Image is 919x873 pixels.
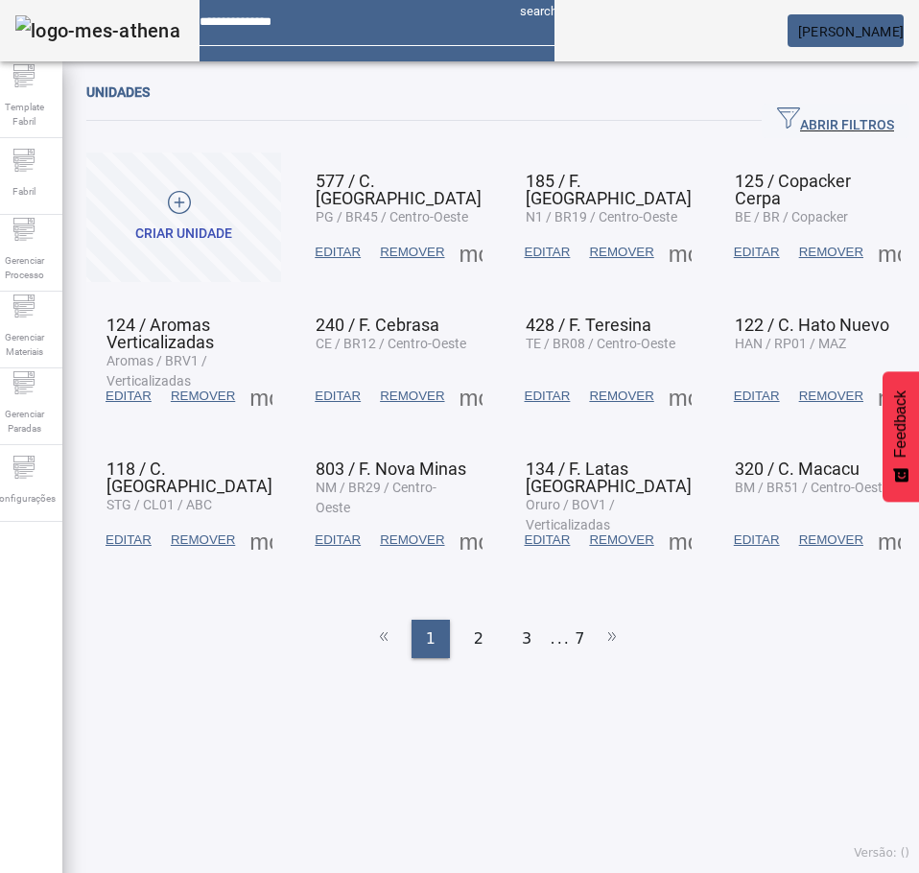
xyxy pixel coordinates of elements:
span: EDITAR [106,531,152,550]
button: Mais [244,379,278,413]
span: EDITAR [734,387,780,406]
button: EDITAR [515,523,580,557]
button: REMOVER [579,523,663,557]
span: 134 / F. Latas [GEOGRAPHIC_DATA] [526,459,692,496]
span: 3 [522,627,531,650]
span: HAN / RP01 / MAZ [735,336,846,351]
span: REMOVER [589,243,653,262]
span: 118 / C. [GEOGRAPHIC_DATA] [106,459,272,496]
span: EDITAR [525,243,571,262]
span: REMOVER [799,243,863,262]
span: 577 / C. [GEOGRAPHIC_DATA] [316,171,482,208]
span: EDITAR [106,387,152,406]
span: REMOVER [799,387,863,406]
span: BM / BR51 / Centro-Oeste [735,480,889,495]
button: Mais [454,235,488,270]
button: Criar unidade [86,153,281,282]
button: EDITAR [724,379,789,413]
button: Mais [454,523,488,557]
span: REMOVER [171,531,235,550]
button: EDITAR [515,379,580,413]
span: 122 / C. Hato Nuevo [735,315,889,335]
span: 185 / F. [GEOGRAPHIC_DATA] [526,171,692,208]
button: EDITAR [96,523,161,557]
button: EDITAR [305,523,370,557]
button: EDITAR [515,235,580,270]
span: 428 / F. Teresina [526,315,651,335]
button: Mais [663,523,697,557]
span: REMOVER [380,243,444,262]
li: ... [551,620,570,658]
button: Feedback - Mostrar pesquisa [883,371,919,502]
span: EDITAR [315,531,361,550]
button: Mais [663,379,697,413]
button: REMOVER [370,379,454,413]
button: REMOVER [789,523,873,557]
span: REMOVER [380,531,444,550]
button: Mais [454,379,488,413]
button: EDITAR [96,379,161,413]
button: Mais [663,235,697,270]
button: Mais [872,379,907,413]
span: Unidades [86,84,150,100]
button: EDITAR [724,523,789,557]
span: EDITAR [525,387,571,406]
span: REMOVER [171,387,235,406]
span: REMOVER [799,531,863,550]
span: Feedback [892,390,909,458]
span: 320 / C. Macacu [735,459,860,479]
button: REMOVER [789,379,873,413]
span: ABRIR FILTROS [777,106,894,135]
li: 7 [575,620,584,658]
img: logo-mes-athena [15,15,180,46]
button: REMOVER [370,523,454,557]
button: Mais [872,235,907,270]
span: 240 / F. Cebrasa [316,315,439,335]
span: Fabril [7,178,41,204]
span: 803 / F. Nova Minas [316,459,466,479]
span: EDITAR [734,243,780,262]
button: EDITAR [305,235,370,270]
span: EDITAR [315,387,361,406]
span: REMOVER [589,531,653,550]
span: EDITAR [734,531,780,550]
span: 125 / Copacker Cerpa [735,171,851,208]
button: REMOVER [370,235,454,270]
span: REMOVER [380,387,444,406]
button: ABRIR FILTROS [762,104,909,138]
button: EDITAR [305,379,370,413]
span: REMOVER [589,387,653,406]
button: Mais [244,523,278,557]
button: REMOVER [789,235,873,270]
div: Criar unidade [135,224,232,244]
span: CE / BR12 / Centro-Oeste [316,336,466,351]
button: REMOVER [579,235,663,270]
button: REMOVER [161,523,245,557]
span: Versão: () [854,846,909,860]
span: NM / BR29 / Centro-Oeste [316,480,436,515]
button: REMOVER [579,379,663,413]
button: REMOVER [161,379,245,413]
span: 2 [474,627,483,650]
button: Mais [872,523,907,557]
span: TE / BR08 / Centro-Oeste [526,336,675,351]
button: EDITAR [724,235,789,270]
span: EDITAR [315,243,361,262]
span: EDITAR [525,531,571,550]
span: 124 / Aromas Verticalizadas [106,315,214,352]
span: [PERSON_NAME] [798,24,904,39]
